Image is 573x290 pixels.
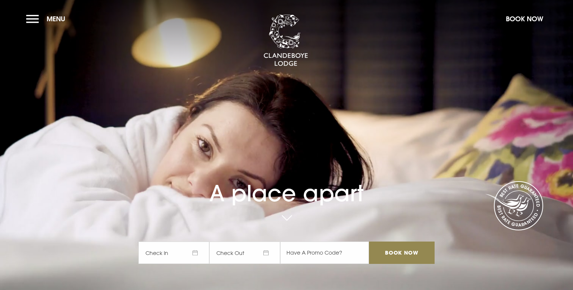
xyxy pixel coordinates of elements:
h1: A place apart [138,162,435,207]
span: Menu [47,15,65,23]
img: Clandeboye Lodge [263,15,308,67]
span: Check In [138,242,209,264]
span: Check Out [209,242,280,264]
button: Menu [26,11,69,27]
button: Book Now [502,11,547,27]
input: Have A Promo Code? [280,242,369,264]
input: Book Now [369,242,435,264]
